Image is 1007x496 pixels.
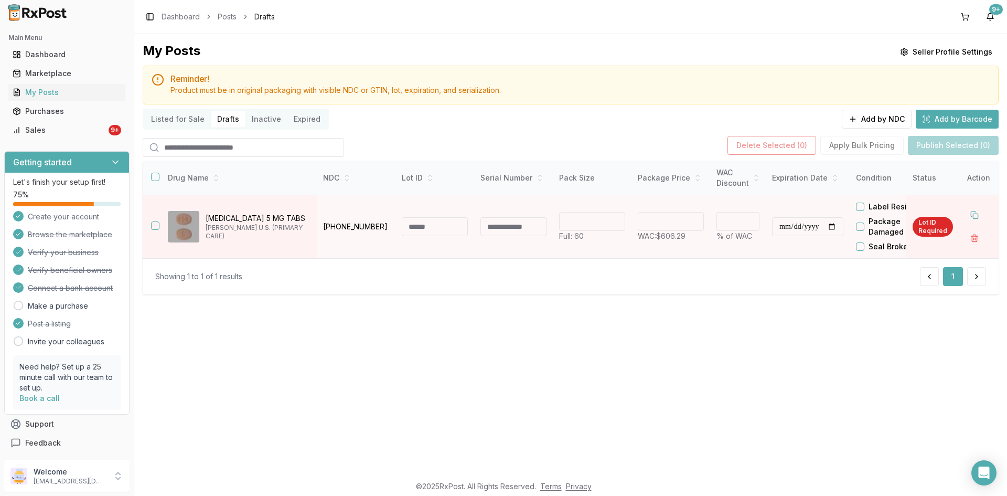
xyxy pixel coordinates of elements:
a: Sales9+ [8,121,125,140]
a: My Posts [8,83,125,102]
img: Eliquis 5 MG TABS [168,211,199,242]
button: 9+ [982,8,999,25]
button: Expired [287,111,327,128]
div: WAC Discount [716,167,759,188]
button: Marketplace [4,65,130,82]
h2: Main Menu [8,34,125,42]
div: Serial Number [480,173,547,183]
button: 1 [943,267,963,286]
label: Package Damaged [869,216,928,237]
p: [PERSON_NAME] U.S. (PRIMARY CARE) [206,224,308,240]
a: Dashboard [162,12,200,22]
button: Inactive [245,111,287,128]
a: Marketplace [8,64,125,83]
div: Product must be in original packaging with visible NDC or GTIN, lot, expiration, and serialization. [170,85,990,96]
img: RxPost Logo [4,4,71,21]
a: Posts [218,12,237,22]
span: Full: 60 [559,231,584,240]
button: Sales9+ [4,122,130,139]
span: Drafts [254,12,275,22]
a: Make a purchase [28,301,88,311]
a: Terms [540,482,562,491]
button: Drafts [211,111,245,128]
button: My Posts [4,84,130,101]
button: Add by Barcode [916,110,999,129]
p: Let's finish your setup first! [13,177,121,187]
div: Lot ID [402,173,468,183]
span: Verify your business [28,247,99,258]
a: Invite your colleagues [28,336,104,347]
div: Marketplace [13,68,121,79]
button: Support [4,415,130,434]
a: Purchases [8,102,125,121]
a: Dashboard [8,45,125,64]
th: Status [906,161,959,195]
button: Seller Profile Settings [894,43,999,61]
p: [EMAIL_ADDRESS][DOMAIN_NAME] [34,477,106,486]
a: Privacy [566,482,592,491]
span: Create your account [28,212,99,222]
th: Condition [850,161,928,195]
span: Browse the marketplace [28,229,112,240]
span: % of WAC [716,231,752,240]
span: WAC: $606.29 [638,231,685,240]
nav: breadcrumb [162,12,275,22]
div: 9+ [109,125,121,135]
button: Purchases [4,103,130,120]
button: Dashboard [4,46,130,63]
button: Add by NDC [842,110,912,129]
div: Sales [13,125,106,135]
a: Book a call [19,394,60,403]
span: Feedback [25,438,61,448]
div: My Posts [143,43,200,61]
div: NDC [323,173,389,183]
div: Showing 1 to 1 of 1 results [155,271,242,282]
div: Package Price [638,173,704,183]
th: Pack Size [553,161,631,195]
button: Feedback [4,434,130,452]
button: Listed for Sale [145,111,211,128]
div: Drug Name [168,173,308,183]
span: Post a listing [28,319,71,329]
button: Delete [965,229,984,248]
span: Connect a bank account [28,283,113,293]
div: My Posts [13,87,121,98]
div: Purchases [13,106,121,117]
span: Verify beneficial owners [28,265,112,276]
button: Duplicate [965,206,984,225]
label: Label Residue [869,202,921,212]
div: Lot ID Required [913,217,953,237]
span: 75 % [13,189,29,200]
div: Expiration Date [772,173,843,183]
div: Dashboard [13,49,121,60]
h5: Reminder! [170,75,990,83]
div: 9+ [989,4,1003,15]
p: [MEDICAL_DATA] 5 MG TABS [206,213,308,224]
p: [PHONE_NUMBER] [323,221,389,232]
p: Need help? Set up a 25 minute call with our team to set up. [19,362,114,393]
img: User avatar [10,468,27,484]
p: Welcome [34,467,106,477]
div: Open Intercom Messenger [971,460,997,486]
h3: Getting started [13,156,72,168]
th: Action [959,161,999,195]
label: Seal Broken [869,241,913,252]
